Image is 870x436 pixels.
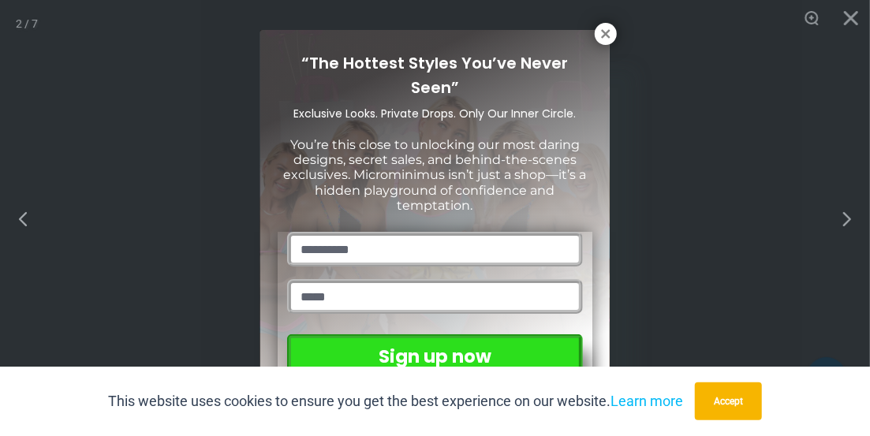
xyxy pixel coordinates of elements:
[595,23,617,45] button: Close
[287,334,583,379] button: Sign up now
[108,389,683,413] p: This website uses cookies to ensure you get the best experience on our website.
[284,137,587,213] span: You’re this close to unlocking our most daring designs, secret sales, and behind-the-scenes exclu...
[294,106,577,121] span: Exclusive Looks. Private Drops. Only Our Inner Circle.
[695,382,762,420] button: Accept
[610,393,683,409] a: Learn more
[302,52,569,99] span: “The Hottest Styles You’ve Never Seen”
